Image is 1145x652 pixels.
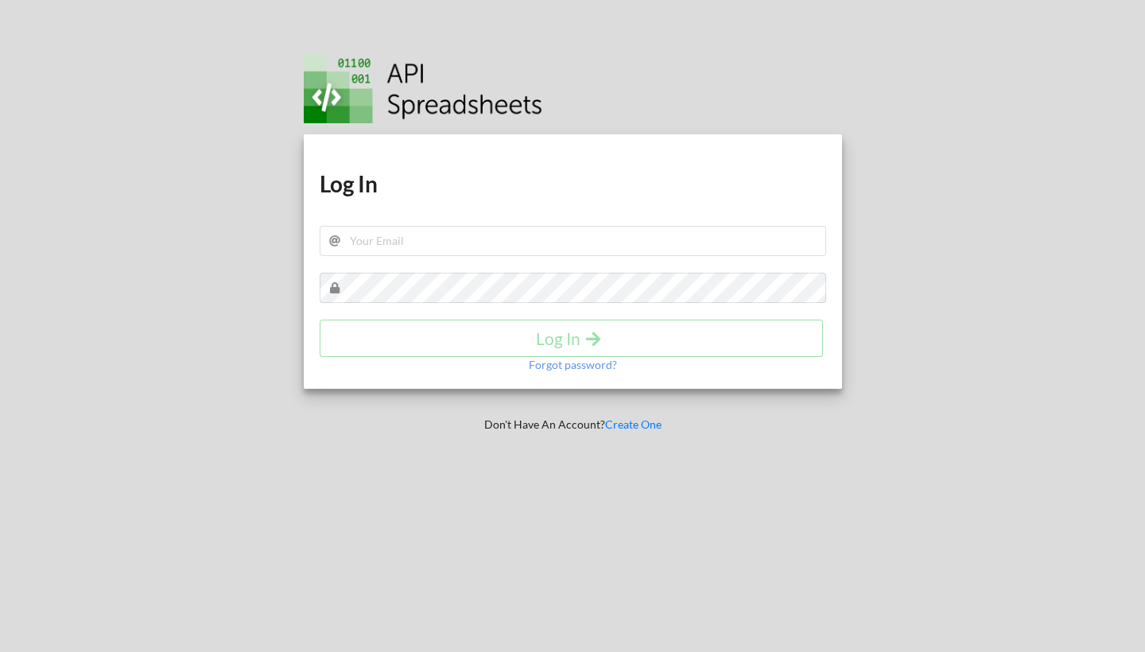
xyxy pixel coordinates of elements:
[529,357,617,373] p: Forgot password?
[293,417,853,433] p: Don't Have An Account?
[320,226,826,256] input: Your Email
[605,417,662,431] a: Create One
[320,169,826,198] h1: Log In
[304,54,542,123] img: Logo.png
